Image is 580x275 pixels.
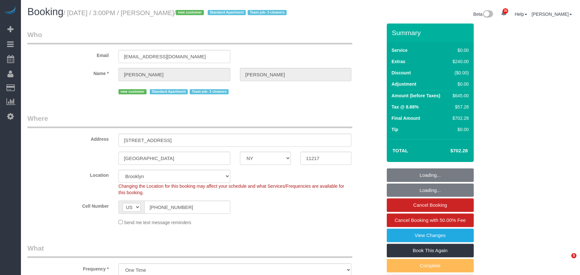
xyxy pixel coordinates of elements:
a: View Changes [387,229,474,242]
a: [PERSON_NAME] [532,12,572,17]
h4: $702.28 [431,148,468,154]
legend: What [27,243,352,258]
div: $0.00 [450,47,469,53]
span: Standard Apartment [208,10,246,15]
div: $0.00 [450,81,469,87]
input: First Name [119,68,230,81]
label: Amount (before Taxes) [392,92,440,99]
div: $240.00 [450,58,469,65]
div: ($0.00) [450,70,469,76]
div: $57.28 [450,104,469,110]
span: Cancel Booking with 50.00% Fee [395,217,466,223]
img: New interface [482,10,493,19]
label: Location [23,170,114,178]
span: Team job- 3 cleaners [248,10,287,15]
a: Beta [473,12,493,17]
label: Email [23,50,114,59]
input: Last Name [240,68,352,81]
span: new customer [119,89,147,94]
h3: Summary [392,29,471,36]
span: Booking [27,6,63,17]
label: Name * [23,68,114,77]
a: Cancel Booking with 50.00% Fee [387,213,474,227]
a: Help [515,12,527,17]
label: Frequency * [23,263,114,272]
span: Standard Apartment [150,89,188,94]
label: Tip [392,126,398,133]
input: City [119,152,230,165]
div: $702.28 [450,115,469,121]
a: Cancel Booking [387,198,474,212]
label: Service [392,47,408,53]
label: Discount [392,70,411,76]
span: 35 [503,8,508,14]
div: $645.00 [450,92,469,99]
label: Tax @ 8.88% [392,104,419,110]
span: new customer [176,10,204,15]
span: Changing the Location for this booking may affect your schedule and what Services/Frequencies are... [119,184,344,195]
img: Automaid Logo [4,6,17,15]
label: Extras [392,58,405,65]
div: $0.00 [450,126,469,133]
a: 35 [498,6,510,21]
span: Send me text message reminders [124,220,191,225]
input: Cell Number [144,201,230,214]
legend: Where [27,114,352,128]
legend: Who [27,30,352,44]
label: Final Amount [392,115,420,121]
span: / [174,9,289,16]
input: Zip Code [300,152,351,165]
label: Address [23,134,114,142]
strong: Total [393,148,408,153]
span: Team job- 3 cleaners [190,89,229,94]
a: Book This Again [387,244,474,257]
span: 5 [571,253,576,258]
label: Cell Number [23,201,114,209]
iframe: Intercom live chat [558,253,574,269]
small: / [DATE] / 3:00PM / [PERSON_NAME] [63,9,289,16]
input: Email [119,50,230,63]
label: Adjustment [392,81,416,87]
